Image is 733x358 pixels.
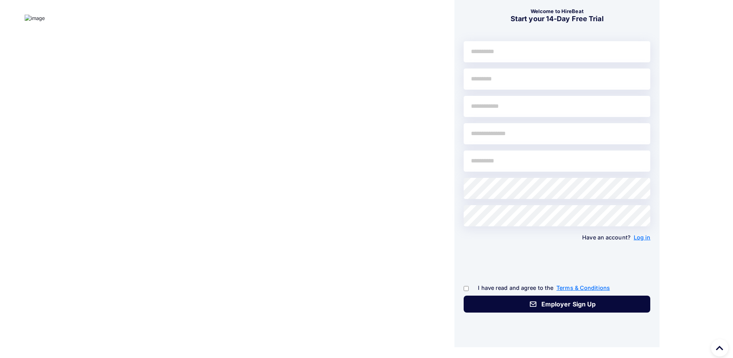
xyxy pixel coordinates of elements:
[556,283,610,293] a: Terms & Conditions
[511,15,604,23] b: Start your 14-Day Free Trial
[634,233,651,243] a: Log in
[464,233,650,243] p: Have an account?
[464,296,650,313] button: Employer Sign Up
[464,283,650,293] p: I have read and agree to the
[531,8,584,14] b: Welcome to HireBeat
[464,250,581,280] iframe: reCAPTCHA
